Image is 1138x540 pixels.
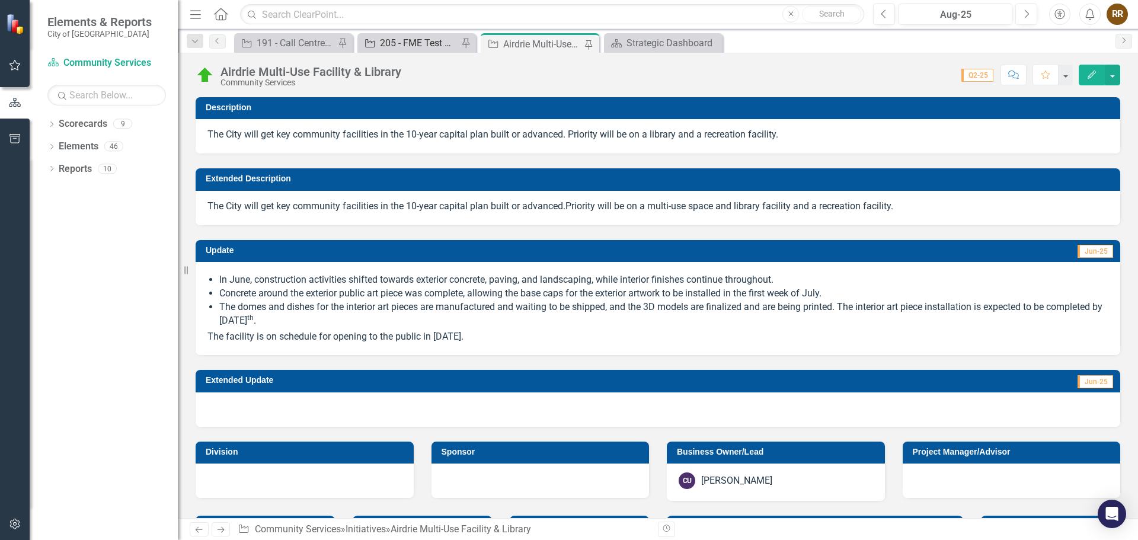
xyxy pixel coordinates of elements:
[220,78,401,87] div: Community Services
[196,66,215,85] img: On Target
[98,164,117,174] div: 10
[626,36,720,50] div: Strategic Dashboard
[219,301,1108,328] li: The domes and dishes for the interior art pieces are manufactured and waiting to be shipped, and ...
[802,6,861,23] button: Search
[206,376,795,385] h3: Extended Update
[47,29,152,39] small: City of [GEOGRAPHIC_DATA]
[565,200,893,212] span: Priority will be on a multi-use space and library facility and a recreation facility.
[903,8,1008,22] div: Aug-25
[59,162,92,176] a: Reports
[220,65,401,78] div: Airdrie Multi-Use Facility & Library
[380,36,458,50] div: 205 - FME Test Server
[237,36,335,50] a: 191 - Call Centre Solution and Telephone System Replacement
[1078,375,1113,388] span: Jun-25
[257,36,335,50] div: 191 - Call Centre Solution and Telephone System Replacement
[206,174,1114,183] h3: Extended Description
[391,523,531,535] div: Airdrie Multi-Use Facility & Library
[206,448,408,456] h3: Division
[104,142,123,152] div: 46
[1078,245,1113,258] span: Jun-25
[899,4,1012,25] button: Aug-25
[59,140,98,154] a: Elements
[607,36,720,50] a: Strategic Dashboard
[113,119,132,129] div: 9
[1098,500,1126,528] div: Open Intercom Messenger
[219,287,1108,301] li: Concrete around the exterior public art piece was complete, allowing the base caps for the exteri...
[255,523,341,535] a: Community Services
[240,4,864,25] input: Search ClearPoint...
[6,14,27,34] img: ClearPoint Strategy
[207,200,1108,213] p: The City will get key community facilities in the 10-year capital plan built or advanced.
[47,56,166,70] a: Community Services
[346,523,386,535] a: Initiatives
[819,9,845,18] span: Search
[913,448,1115,456] h3: Project Manager/Advisor
[47,15,152,29] span: Elements & Reports
[207,129,778,140] span: The City will get key community facilities in the 10-year capital plan built or advanced. Priorit...
[206,103,1114,112] h3: Description
[59,117,107,131] a: Scorecards
[701,474,772,488] div: [PERSON_NAME]
[679,472,695,489] div: CU
[247,314,254,322] sup: th
[677,448,879,456] h3: Business Owner/Lead
[238,523,649,536] div: » »
[442,448,644,456] h3: Sponsor
[219,273,1108,287] li: In June, construction activities shifted towards exterior concrete, paving, and landscaping, whil...
[206,246,600,255] h3: Update
[47,85,166,106] input: Search Below...
[503,37,581,52] div: Airdrie Multi-Use Facility & Library
[360,36,458,50] a: 205 - FME Test Server
[1107,4,1128,25] button: RR
[961,69,993,82] span: Q2-25
[207,330,1108,344] p: The facility is on schedule for opening to the public in [DATE].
